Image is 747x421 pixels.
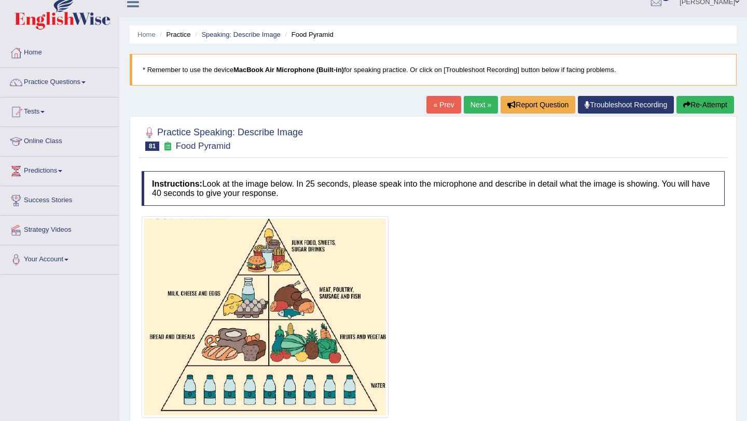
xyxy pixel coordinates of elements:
[464,96,498,114] a: Next »
[501,96,575,114] button: Report Question
[676,96,734,114] button: Re-Attempt
[157,30,190,39] li: Practice
[1,68,119,94] a: Practice Questions
[145,142,159,151] span: 81
[1,97,119,123] a: Tests
[426,96,461,114] a: « Prev
[176,141,231,151] small: Food Pyramid
[142,171,725,206] h4: Look at the image below. In 25 seconds, please speak into the microphone and describe in detail w...
[1,127,119,153] a: Online Class
[162,142,173,151] small: Exam occurring question
[1,38,119,64] a: Home
[1,186,119,212] a: Success Stories
[152,179,202,188] b: Instructions:
[142,125,303,151] h2: Practice Speaking: Describe Image
[1,245,119,271] a: Your Account
[137,31,156,38] a: Home
[578,96,674,114] a: Troubleshoot Recording
[130,54,737,86] blockquote: * Remember to use the device for speaking practice. Or click on [Troubleshoot Recording] button b...
[233,66,344,74] b: MacBook Air Microphone (Built-in)
[1,216,119,242] a: Strategy Videos
[201,31,280,38] a: Speaking: Describe Image
[1,157,119,183] a: Predictions
[282,30,333,39] li: Food Pyramid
